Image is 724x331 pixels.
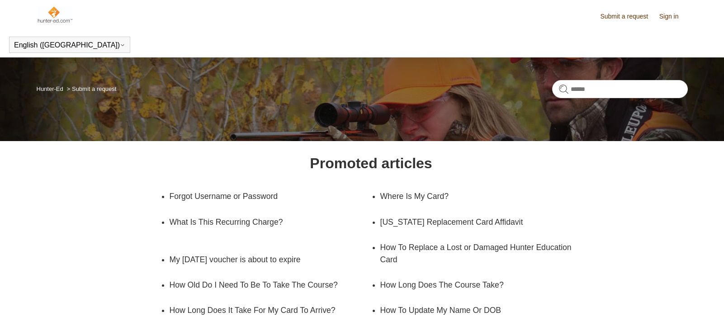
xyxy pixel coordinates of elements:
[380,235,582,272] a: How To Replace a Lost or Damaged Hunter Education Card
[170,272,358,298] a: How Old Do I Need To Be To Take The Course?
[65,85,116,92] li: Submit a request
[37,5,73,24] img: Hunter-Ed Help Center home page
[37,85,63,92] a: Hunter-Ed
[380,298,568,323] a: How To Update My Name Or DOB
[600,12,657,21] a: Submit a request
[310,152,432,174] h1: Promoted articles
[37,85,65,92] li: Hunter-Ed
[170,298,371,323] a: How Long Does It Take For My Card To Arrive?
[380,209,568,235] a: [US_STATE] Replacement Card Affidavit
[170,184,358,209] a: Forgot Username or Password
[380,272,568,298] a: How Long Does The Course Take?
[380,184,568,209] a: Where Is My Card?
[170,209,371,235] a: What Is This Recurring Charge?
[170,247,358,272] a: My [DATE] voucher is about to expire
[14,41,125,49] button: English ([GEOGRAPHIC_DATA])
[659,12,688,21] a: Sign in
[552,80,688,98] input: Search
